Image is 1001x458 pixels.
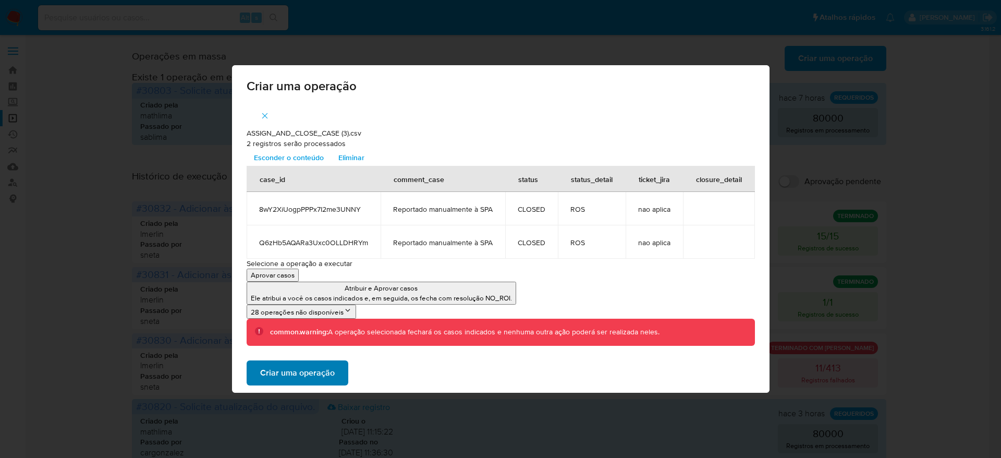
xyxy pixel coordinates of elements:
[381,166,457,191] div: comment_case
[683,166,754,191] div: closure_detail
[254,150,324,165] span: Esconder o conteúdo
[638,204,670,214] span: nao aplica
[251,270,295,280] p: Aprovar casos
[247,149,331,166] button: Esconder o conteúdo
[251,293,512,303] p: Ele atribui a você os casos indicados e, em seguida, os fecha com resolução NO_ROI.
[247,269,299,282] button: Aprovar casos
[331,149,372,166] button: Eliminar
[247,80,755,92] span: Criar uma operação
[247,166,298,191] div: case_id
[259,204,368,214] span: 8wY2XiUogpPPPx7I2me3UNNY
[247,305,356,319] button: 28 operações não disponíveis
[638,238,670,247] span: nao aplica
[270,327,328,337] b: common.warning:
[247,259,755,269] p: Selecione a operação a executar
[338,150,364,165] span: Eliminar
[626,166,682,191] div: ticket_jira
[558,166,625,191] div: status_detail
[251,283,512,293] p: Atribuir e Aprovar casos
[270,327,660,338] div: A operação selecionada fechará os casos indicados e nenhuma outra ação poderá ser realizada neles.
[518,204,545,214] span: CLOSED
[570,238,613,247] span: ROS
[247,360,348,385] button: Criar uma operação
[247,139,755,149] p: 2 registros serão processados
[506,166,551,191] div: status
[393,238,493,247] span: Reportado manualmente à SPA
[247,128,755,139] p: ASSIGN_AND_CLOSE_CASE (3).csv
[393,204,493,214] span: Reportado manualmente à SPA
[518,238,545,247] span: CLOSED
[247,282,516,305] button: Atribuir e Aprovar casosEle atribui a você os casos indicados e, em seguida, os fecha com resoluç...
[570,204,613,214] span: ROS
[260,361,335,384] span: Criar uma operação
[259,238,368,247] span: Q6zHb5AQARa3Uxc0OLLDHRYm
